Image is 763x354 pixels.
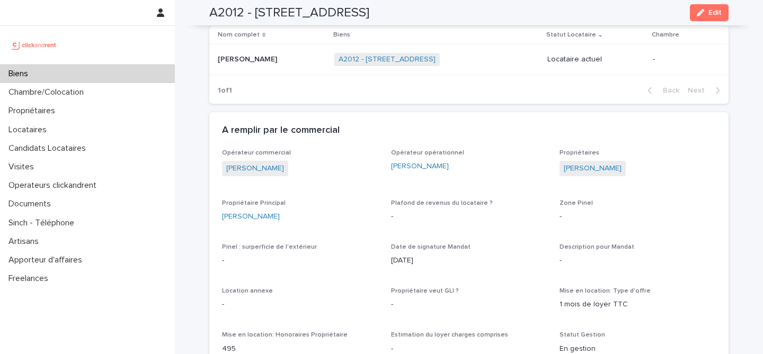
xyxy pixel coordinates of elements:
p: Statut Locataire [546,29,596,41]
span: Plafond de revenus du locataire ? [391,200,493,206]
tr: [PERSON_NAME][PERSON_NAME] A2012 - [STREET_ADDRESS] Locataire actuel- [209,44,729,75]
p: Operateurs clickandrent [4,180,105,190]
span: Edit [708,9,722,16]
span: Next [688,87,711,94]
a: [PERSON_NAME] [222,211,280,222]
p: 1 mois de loyer TTC [560,299,716,310]
span: Propriétaire veut GLI ? [391,288,459,294]
span: Propriétaires [560,150,599,156]
span: Propriétaire Principal [222,200,286,206]
span: Pinel : surperficie de l'extérieur [222,244,317,250]
p: Locataires [4,125,55,135]
a: [PERSON_NAME] [564,163,622,174]
p: - [560,255,716,266]
span: Description pour Mandat [560,244,634,250]
a: A2012 - [STREET_ADDRESS] [339,55,436,64]
p: Artisans [4,237,47,247]
p: - [560,211,716,222]
h2: A remplir par le commercial [222,125,340,137]
p: Sinch - Téléphone [4,218,83,228]
span: Mise en location: Type d'offre [560,288,651,294]
span: Estimation du loyer charges comprises [391,332,508,338]
p: - [391,211,547,222]
p: [DATE] [391,255,547,266]
a: [PERSON_NAME] [226,163,284,174]
p: Propriétaires [4,106,64,116]
p: Biens [333,29,350,41]
p: - [222,299,378,310]
p: Chambre [652,29,679,41]
p: Locataire actuel [547,55,644,64]
p: Nom complet [218,29,260,41]
img: UCB0brd3T0yccxBKYDjQ [8,34,60,56]
span: Mise en location: Honoraires Propriétaire [222,332,348,338]
p: Apporteur d'affaires [4,255,91,265]
p: 1 of 1 [209,78,241,104]
p: Candidats Locataires [4,143,94,153]
p: Visites [4,162,42,172]
span: Zone Pinel [560,200,593,206]
p: - [391,299,547,310]
p: [PERSON_NAME] [218,53,279,64]
p: Chambre/Colocation [4,87,92,97]
span: Date de signature Mandat [391,244,471,250]
span: Statut Gestion [560,332,605,338]
p: Documents [4,199,59,209]
p: - [653,55,712,64]
a: [PERSON_NAME] [391,161,449,172]
button: Next [684,86,729,95]
h2: A2012 - [STREET_ADDRESS] [209,5,369,21]
span: Opérateur commercial [222,150,291,156]
button: Back [639,86,684,95]
button: Edit [690,4,729,21]
span: Opérateur opérationnel [391,150,464,156]
span: Back [656,87,679,94]
p: Freelances [4,274,57,284]
p: Biens [4,69,37,79]
p: - [222,255,378,266]
span: Location annexe [222,288,273,294]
